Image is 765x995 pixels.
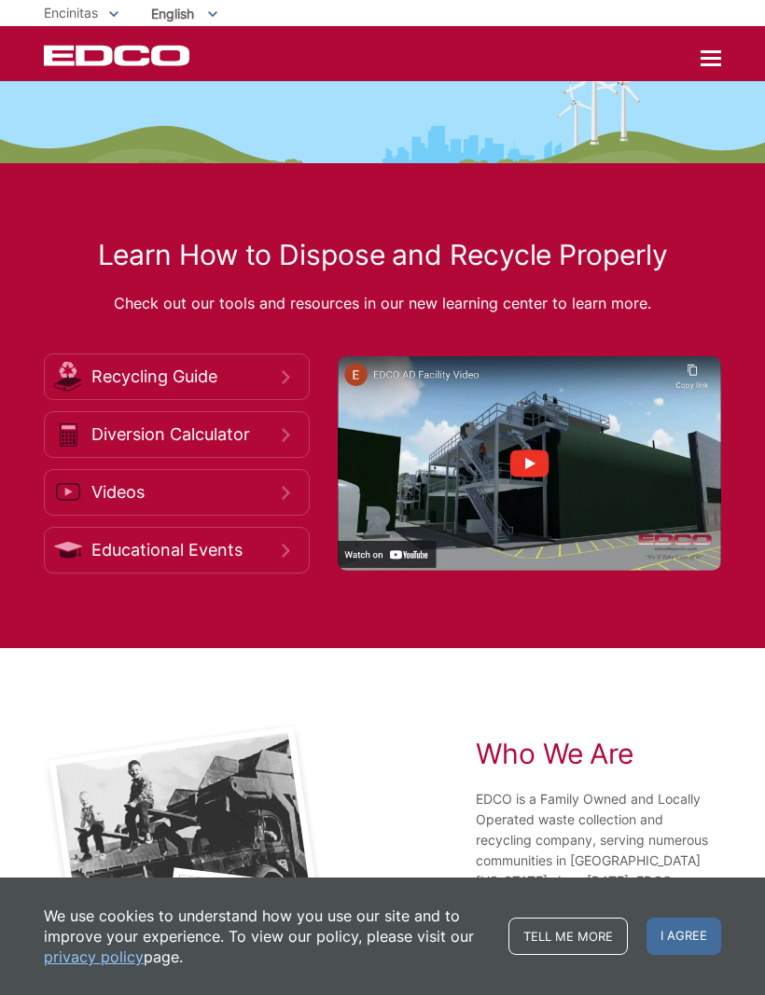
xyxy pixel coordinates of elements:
[44,527,310,574] a: Educational Events
[91,540,282,560] span: Educational Events
[44,290,721,316] p: Check out our tools and resources in our new learning center to learn more.
[44,469,310,516] a: Videos
[44,411,310,458] a: Diversion Calculator
[44,45,192,66] a: EDCD logo. Return to the homepage.
[44,238,721,271] h2: Learn How to Dispose and Recycle Properly
[44,947,144,967] a: privacy policy
[91,482,282,503] span: Videos
[44,905,490,967] p: We use cookies to understand how you use our site and to improve your experience. To view our pol...
[91,366,282,387] span: Recycling Guide
[44,353,310,400] a: Recycling Guide
[44,5,98,21] span: Encinitas
[91,424,282,445] span: Diversion Calculator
